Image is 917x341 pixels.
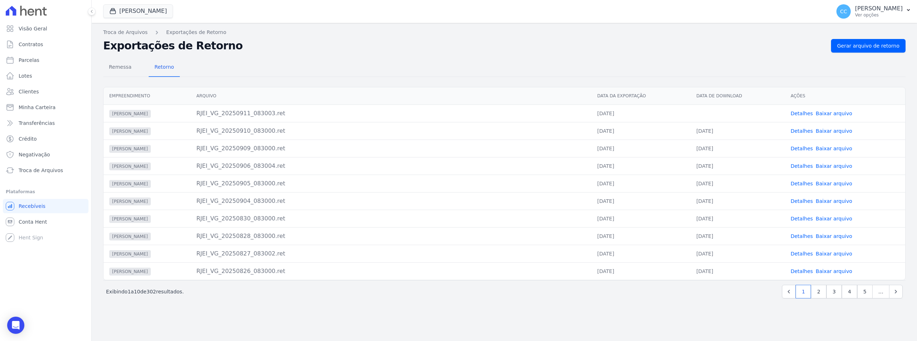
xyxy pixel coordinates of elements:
[19,135,37,142] span: Crédito
[3,147,88,162] a: Negativação
[19,104,56,111] span: Minha Carteira
[791,198,813,204] a: Detalhes
[103,29,906,36] nav: Breadcrumb
[591,245,691,262] td: [DATE]
[816,198,852,204] a: Baixar arquivo
[109,268,151,276] span: [PERSON_NAME]
[19,167,63,174] span: Troca de Arquivos
[196,179,586,188] div: RJEI_VG_20250905_083000.ret
[782,285,796,298] a: Previous
[691,175,785,192] td: [DATE]
[591,104,691,122] td: [DATE]
[134,289,140,294] span: 10
[19,41,43,48] span: Contratos
[3,132,88,146] a: Crédito
[831,39,906,53] a: Gerar arquivo de retorno
[104,87,191,105] th: Empreendimento
[791,233,813,239] a: Detalhes
[109,127,151,135] span: [PERSON_NAME]
[196,214,586,223] div: RJEI_VG_20250830_083000.ret
[109,162,151,170] span: [PERSON_NAME]
[109,198,151,205] span: [PERSON_NAME]
[826,285,842,298] a: 3
[19,72,32,79] span: Lotes
[109,233,151,240] span: [PERSON_NAME]
[691,192,785,210] td: [DATE]
[19,151,50,158] span: Negativação
[196,267,586,276] div: RJEI_VG_20250826_083000.ret
[791,268,813,274] a: Detalhes
[791,251,813,257] a: Detalhes
[196,127,586,135] div: RJEI_VG_20250910_083000.ret
[3,69,88,83] a: Lotes
[791,181,813,186] a: Detalhes
[196,162,586,170] div: RJEI_VG_20250906_083004.ret
[103,58,137,77] a: Remessa
[3,163,88,177] a: Troca de Arquivos
[19,203,45,210] span: Recebíveis
[3,37,88,52] a: Contratos
[591,262,691,280] td: [DATE]
[105,60,136,74] span: Remessa
[3,199,88,213] a: Recebíveis
[196,232,586,240] div: RJEI_VG_20250828_083000.ret
[591,87,691,105] th: Data da Exportação
[196,249,586,258] div: RJEI_VG_20250827_083002.ret
[109,250,151,258] span: [PERSON_NAME]
[591,227,691,245] td: [DATE]
[196,197,586,205] div: RJEI_VG_20250904_083000.ret
[150,60,178,74] span: Retorno
[691,227,785,245] td: [DATE]
[855,5,903,12] p: [PERSON_NAME]
[831,1,917,21] button: CC [PERSON_NAME] Ver opções
[889,285,903,298] a: Next
[103,4,173,18] button: [PERSON_NAME]
[191,87,591,105] th: Arquivo
[791,146,813,151] a: Detalhes
[19,57,39,64] span: Parcelas
[149,58,180,77] a: Retorno
[855,12,903,18] p: Ver opções
[19,120,55,127] span: Transferências
[842,285,857,298] a: 4
[591,192,691,210] td: [DATE]
[3,215,88,229] a: Conta Hent
[837,42,899,49] span: Gerar arquivo de retorno
[816,216,852,221] a: Baixar arquivo
[7,317,24,334] div: Open Intercom Messenger
[106,288,184,295] p: Exibindo a de resultados.
[816,128,852,134] a: Baixar arquivo
[691,122,785,140] td: [DATE]
[791,111,813,116] a: Detalhes
[691,210,785,227] td: [DATE]
[872,285,889,298] span: …
[591,140,691,157] td: [DATE]
[811,285,826,298] a: 2
[816,181,852,186] a: Baixar arquivo
[3,84,88,99] a: Clientes
[196,144,586,153] div: RJEI_VG_20250909_083000.ret
[128,289,131,294] span: 1
[816,146,852,151] a: Baixar arquivo
[791,163,813,169] a: Detalhes
[691,87,785,105] th: Data de Download
[691,140,785,157] td: [DATE]
[785,87,905,105] th: Ações
[109,110,151,118] span: [PERSON_NAME]
[6,187,86,196] div: Plataformas
[816,251,852,257] a: Baixar arquivo
[103,29,148,36] a: Troca de Arquivos
[109,215,151,223] span: [PERSON_NAME]
[840,9,847,14] span: CC
[19,88,39,95] span: Clientes
[3,100,88,115] a: Minha Carteira
[109,180,151,188] span: [PERSON_NAME]
[3,116,88,130] a: Transferências
[857,285,873,298] a: 5
[791,216,813,221] a: Detalhes
[19,218,47,225] span: Conta Hent
[109,145,151,153] span: [PERSON_NAME]
[3,53,88,67] a: Parcelas
[591,175,691,192] td: [DATE]
[166,29,226,36] a: Exportações de Retorno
